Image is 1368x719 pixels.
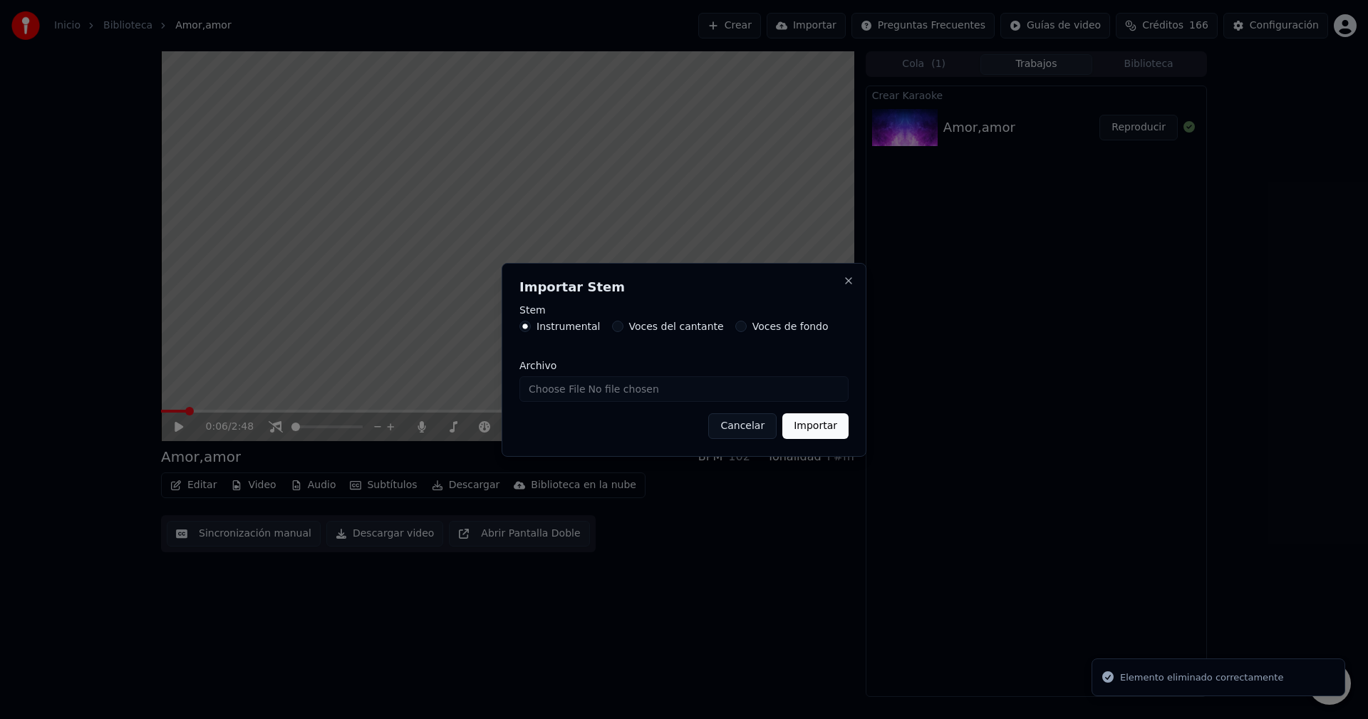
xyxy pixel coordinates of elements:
h2: Importar Stem [519,281,849,294]
label: Voces del cantante [629,321,724,331]
label: Instrumental [537,321,601,331]
button: Importar [782,413,849,439]
label: Archivo [519,361,849,371]
label: Stem [519,305,849,315]
button: Cancelar [708,413,777,439]
label: Voces de fondo [752,321,829,331]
